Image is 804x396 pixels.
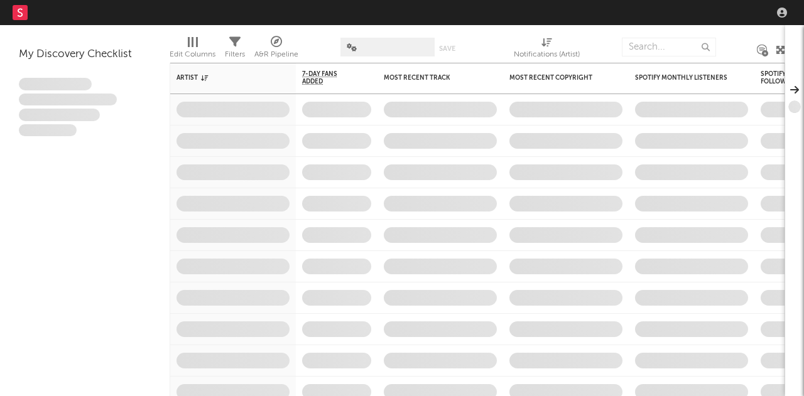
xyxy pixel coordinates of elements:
[225,47,245,62] div: Filters
[736,72,748,84] button: Filter by Spotify Monthly Listeners
[635,74,729,82] div: Spotify Monthly Listeners
[302,70,352,85] span: 7-Day Fans Added
[509,74,604,82] div: Most Recent Copyright
[254,47,298,62] div: A&R Pipeline
[254,31,298,68] div: A&R Pipeline
[277,72,290,84] button: Filter by Artist
[19,78,92,90] span: Lorem ipsum dolor
[514,47,580,62] div: Notifications (Artist)
[19,94,117,106] span: Integer aliquet in purus et
[170,31,215,68] div: Edit Columns
[622,38,716,56] input: Search...
[19,109,100,121] span: Praesent ac interdum
[439,45,455,52] button: Save
[19,47,151,62] div: My Discovery Checklist
[384,74,478,82] div: Most Recent Track
[514,31,580,68] div: Notifications (Artist)
[19,124,77,137] span: Aliquam viverra
[177,74,271,82] div: Artist
[610,72,622,84] button: Filter by Most Recent Copyright
[225,31,245,68] div: Filters
[359,72,371,84] button: Filter by 7-Day Fans Added
[170,47,215,62] div: Edit Columns
[484,72,497,84] button: Filter by Most Recent Track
